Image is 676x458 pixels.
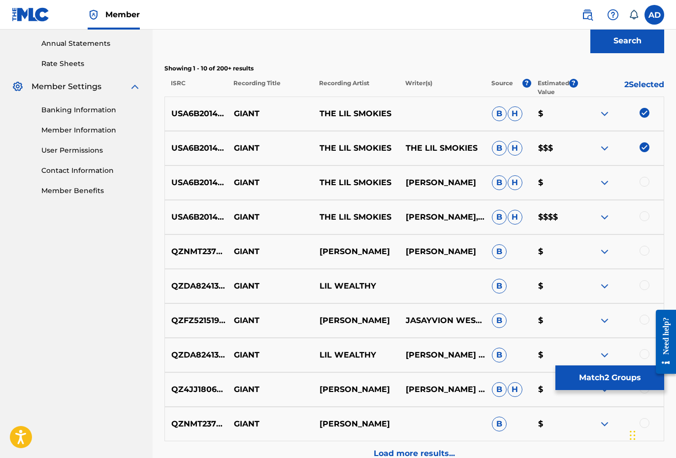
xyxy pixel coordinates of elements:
p: Estimated Value [538,79,569,97]
a: Member Benefits [41,186,141,196]
p: QZNMT2379600 [165,418,227,430]
iframe: Chat Widget [627,411,676,458]
a: User Permissions [41,145,141,156]
span: B [492,279,507,294]
img: help [607,9,619,21]
p: THE LIL SMOKIES [313,142,399,154]
p: GIANT [227,418,313,430]
div: User Menu [644,5,664,25]
span: ? [522,79,531,88]
img: Member Settings [12,81,24,93]
p: [PERSON_NAME] [313,246,399,258]
p: GIANT [227,315,313,327]
p: Writer(s) [399,79,485,97]
div: Drag [630,421,636,450]
img: Top Rightsholder [88,9,99,21]
p: LIL WEALTHY [313,349,399,361]
div: Help [603,5,623,25]
p: Recording Artist [313,79,399,97]
p: $ [531,384,578,395]
span: H [508,141,522,156]
img: expand [599,142,611,154]
p: GIANT [227,142,313,154]
p: $ [531,280,578,292]
p: GIANT [227,246,313,258]
img: search [581,9,593,21]
p: THE LIL SMOKIES [313,211,399,223]
span: H [508,175,522,190]
p: QZ4JJ1806810 [165,384,227,395]
p: USA6B2014409 [165,142,227,154]
p: [PERSON_NAME] [313,418,399,430]
span: B [492,348,507,362]
p: QZDA82413983 [165,280,227,292]
img: deselect [640,108,649,118]
p: QZFZ52151923 [165,315,227,327]
span: H [508,382,522,397]
span: H [508,106,522,121]
p: GIANT [227,211,313,223]
img: expand [599,280,611,292]
span: B [492,175,507,190]
a: Contact Information [41,165,141,176]
p: THE LIL SMOKIES [399,142,485,154]
a: Member Information [41,125,141,135]
span: Member [105,9,140,20]
p: 2 Selected [578,79,664,97]
p: [PERSON_NAME] [PERSON_NAME] [399,349,485,361]
a: Banking Information [41,105,141,115]
p: Recording Title [226,79,313,97]
p: USA6B2014409 [165,211,227,223]
p: [PERSON_NAME] [399,177,485,189]
p: $ [531,246,578,258]
img: expand [129,81,141,93]
iframe: Resource Center [648,301,676,383]
p: [PERSON_NAME] [399,246,485,258]
span: ? [569,79,578,88]
span: B [492,244,507,259]
button: Match2 Groups [555,365,664,390]
img: expand [599,108,611,120]
p: GIANT [227,280,313,292]
a: Annual Statements [41,38,141,49]
button: Search [590,29,664,53]
p: GIANT [227,384,313,395]
p: Source [491,79,513,97]
span: B [492,106,507,121]
p: $ [531,177,578,189]
p: GIANT [227,108,313,120]
p: $ [531,108,578,120]
span: B [492,141,507,156]
img: expand [599,246,611,258]
span: B [492,313,507,328]
p: [PERSON_NAME], THE LIL SMOKIES [399,211,485,223]
span: B [492,417,507,431]
img: expand [599,349,611,361]
span: Member Settings [32,81,101,93]
span: H [508,210,522,225]
div: Notifications [629,10,639,20]
img: expand [599,418,611,430]
img: deselect [640,142,649,152]
span: B [492,210,507,225]
p: [PERSON_NAME] [313,315,399,327]
p: $ [531,315,578,327]
p: QZNMT2379600 [165,246,227,258]
p: GIANT [227,177,313,189]
p: JASAYVION WEST, [PERSON_NAME] [399,315,485,327]
p: $ [531,349,578,361]
p: USA6B2014409 [165,177,227,189]
p: QZDA82413983 [165,349,227,361]
img: MLC Logo [12,7,50,22]
p: [PERSON_NAME] [PERSON_NAME] [399,384,485,395]
p: $$$$ [531,211,578,223]
img: expand [599,211,611,223]
img: expand [599,177,611,189]
p: Showing 1 - 10 of 200+ results [164,64,664,73]
p: USA6B2014409 [165,108,227,120]
p: THE LIL SMOKIES [313,177,399,189]
p: $$$ [531,142,578,154]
